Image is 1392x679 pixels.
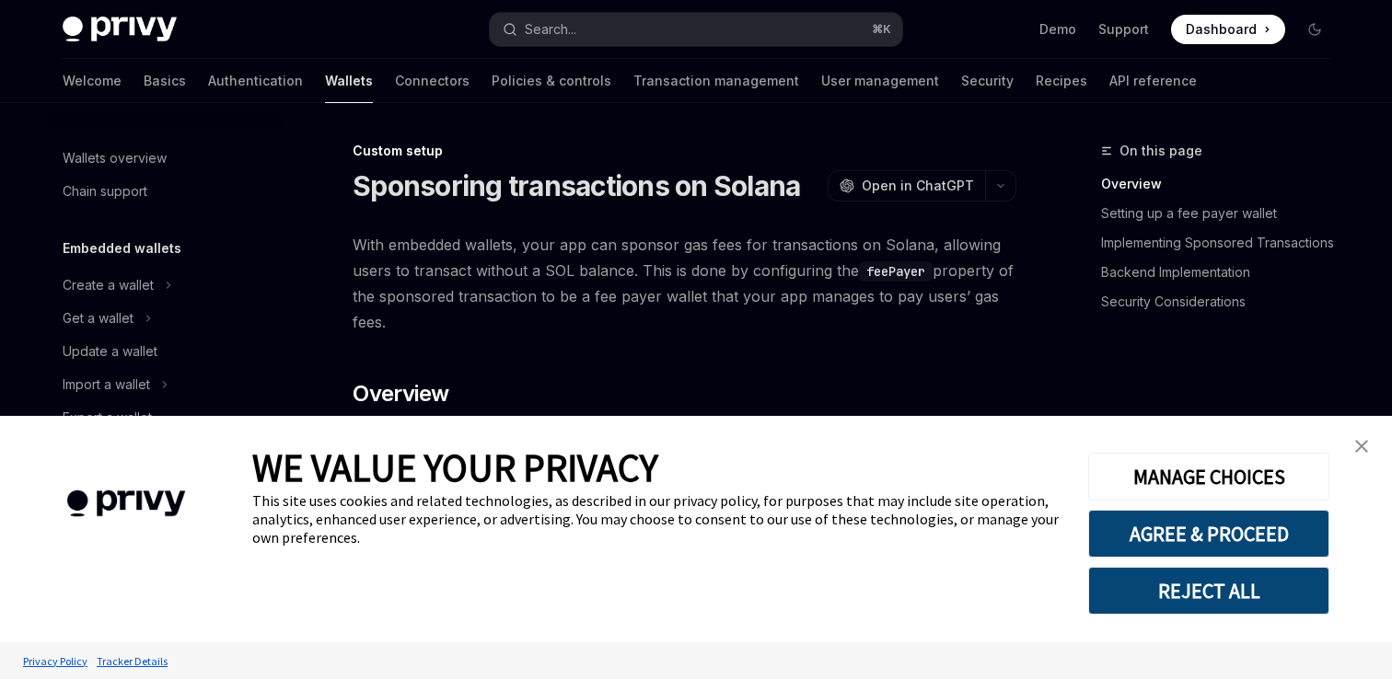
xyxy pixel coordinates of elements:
a: Policies & controls [492,59,611,103]
h5: Embedded wallets [63,237,181,259]
img: close banner [1355,440,1368,453]
a: close banner [1343,428,1380,465]
a: Privacy Policy [18,645,92,677]
span: Dashboard [1186,20,1257,39]
a: Authentication [208,59,303,103]
span: ⌘ K [872,22,891,37]
div: Search... [525,18,576,40]
a: Security [961,59,1014,103]
a: Setting up a fee payer wallet [1101,199,1344,228]
a: Security Considerations [1101,287,1344,316]
a: Tracker Details [92,645,172,677]
button: MANAGE CHOICES [1088,453,1329,501]
a: User management [821,59,939,103]
a: Chain support [48,175,284,208]
div: Export a wallet [63,407,152,429]
button: REJECT ALL [1088,567,1329,615]
a: API reference [1109,59,1197,103]
button: Open in ChatGPT [828,170,985,201]
img: company logo [28,464,225,544]
a: Recipes [1036,59,1087,103]
a: Implementing Sponsored Transactions [1101,228,1344,258]
span: Open in ChatGPT [862,177,974,195]
a: Transaction management [633,59,799,103]
button: Toggle dark mode [1300,15,1329,44]
code: feePayer [859,261,933,282]
a: Support [1098,20,1149,39]
button: Search...⌘K [490,13,902,46]
span: With embedded wallets, your app can sponsor gas fees for transactions on Solana, allowing users t... [353,232,1016,335]
a: Demo [1039,20,1076,39]
a: Connectors [395,59,470,103]
div: Get a wallet [63,307,133,329]
a: Dashboard [1171,15,1285,44]
h1: Sponsoring transactions on Solana [353,169,800,202]
a: Export a wallet [48,401,284,434]
a: Basics [144,59,186,103]
a: Backend Implementation [1101,258,1344,287]
a: Update a wallet [48,335,284,368]
div: Chain support [63,180,147,202]
div: Custom setup [353,142,1016,160]
a: Wallets [325,59,373,103]
div: Import a wallet [63,374,150,396]
span: WE VALUE YOUR PRIVACY [252,443,658,491]
div: Wallets overview [63,147,167,169]
div: Create a wallet [63,274,154,296]
img: dark logo [63,17,177,42]
span: On this page [1119,140,1202,162]
a: Wallets overview [48,142,284,175]
span: Overview [353,379,448,409]
div: Update a wallet [63,340,157,363]
div: This site uses cookies and related technologies, as described in our privacy policy, for purposes... [252,491,1061,547]
a: Welcome [63,59,122,103]
button: AGREE & PROCEED [1088,510,1329,558]
a: Overview [1101,169,1344,199]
